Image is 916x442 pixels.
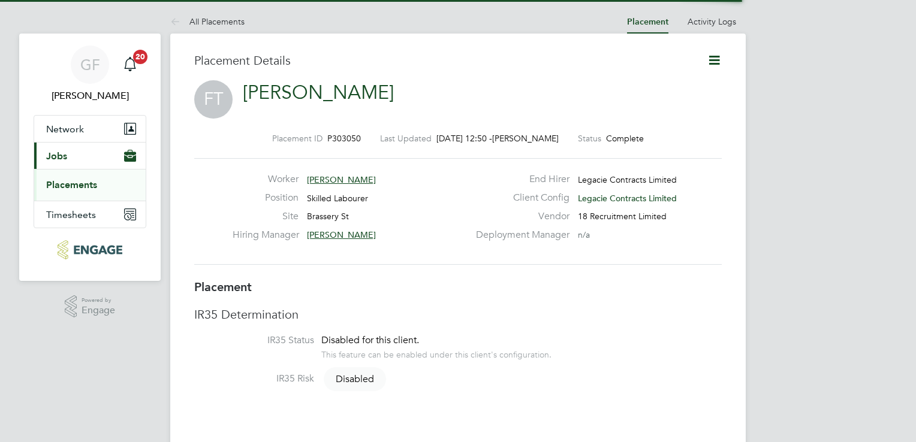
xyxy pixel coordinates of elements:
span: Skilled Labourer [307,193,368,204]
a: GF[PERSON_NAME] [34,46,146,103]
label: Placement ID [272,133,323,144]
span: Legacie Contracts Limited [578,193,677,204]
h3: IR35 Determination [194,307,722,322]
span: Disabled for this client. [321,334,419,346]
span: FT [194,80,233,119]
span: Brassery St [307,211,349,222]
label: Site [233,210,299,223]
span: [PERSON_NAME] [307,174,376,185]
span: Garry Flaherty [34,89,146,103]
button: Jobs [34,143,146,169]
label: Worker [233,173,299,186]
span: [PERSON_NAME] [492,133,559,144]
span: GF [80,57,100,72]
a: Go to home page [34,240,146,259]
h3: Placement Details [194,53,689,68]
a: 20 [118,46,142,84]
span: [PERSON_NAME] [307,229,376,240]
a: Powered byEngage [65,295,116,318]
span: Engage [82,305,115,316]
label: Hiring Manager [233,229,299,241]
label: IR35 Risk [194,373,314,385]
span: Network [46,123,84,135]
b: Placement [194,280,252,294]
a: Activity Logs [688,16,736,27]
label: Status [578,133,601,144]
label: Vendor [469,210,570,223]
span: Legacie Contracts Limited [578,174,677,185]
span: n/a [578,229,590,240]
div: This feature can be enabled under this client's configuration. [321,346,552,360]
label: End Hirer [469,173,570,186]
span: Complete [606,133,644,144]
a: [PERSON_NAME] [243,81,394,104]
div: Jobs [34,169,146,201]
span: P303050 [327,133,361,144]
span: Powered by [82,295,115,305]
span: Jobs [46,150,67,162]
label: Last Updated [380,133,432,144]
a: All Placements [170,16,245,27]
label: Client Config [469,192,570,204]
span: [DATE] 12:50 - [436,133,492,144]
span: 18 Recruitment Limited [578,211,667,222]
a: Placements [46,179,97,190]
span: Disabled [324,367,386,391]
span: Timesheets [46,209,96,220]
a: Placement [627,17,668,27]
button: Network [34,116,146,142]
img: legacie-logo-retina.png [58,240,122,259]
nav: Main navigation [19,34,161,281]
label: Deployment Manager [469,229,570,241]
button: Timesheets [34,201,146,228]
span: 20 [133,50,147,64]
label: Position [233,192,299,204]
label: IR35 Status [194,334,314,347]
